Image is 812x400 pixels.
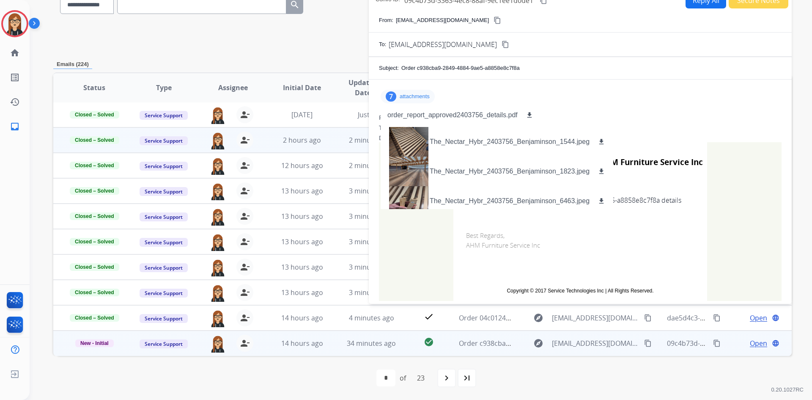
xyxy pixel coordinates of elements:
p: Subject: [379,64,399,72]
span: 2 minutes ago [349,135,394,145]
mat-icon: person_remove [240,313,250,323]
mat-icon: download [598,168,605,175]
span: Service Support [140,212,188,221]
p: The_Nectar_Hybr_2403756_Benjaminson_6463.jpeg [430,196,590,206]
mat-icon: person_remove [240,237,250,247]
p: From: [379,16,393,25]
span: Closed – Solved [70,238,119,246]
span: New - Initial [75,339,114,347]
img: agent-avatar [209,208,226,226]
span: Closed – Solved [70,212,119,220]
mat-icon: content_copy [494,17,501,24]
mat-icon: content_copy [713,339,721,347]
span: Service Support [140,339,188,348]
span: Order c938cba9-2849-4884-9ae5-a8858e8c7f8a [459,339,607,348]
mat-icon: person_remove [240,160,250,171]
span: Assignee [218,83,248,93]
span: 34 minutes ago [347,339,396,348]
mat-icon: person_remove [240,110,250,120]
mat-icon: explore [533,313,543,323]
mat-icon: inbox [10,121,20,132]
img: agent-avatar [209,233,226,251]
span: Service Support [140,314,188,323]
mat-icon: person_remove [240,211,250,221]
span: 3 minutes ago [349,212,394,221]
mat-icon: download [598,138,605,146]
mat-icon: navigate_next [442,373,452,383]
p: 0.20.1027RC [771,385,804,395]
p: [EMAIL_ADDRESS][DOMAIN_NAME] [396,16,489,25]
td: AHM Furniture Service Inc [551,146,703,179]
span: Service Support [140,289,188,298]
img: avatar [3,12,27,36]
mat-icon: check [424,312,434,322]
span: Service Support [140,111,188,120]
mat-icon: person_remove [240,338,250,348]
mat-icon: person_remove [240,262,250,272]
p: attachments [400,93,430,100]
span: 2 minutes ago [349,161,394,170]
span: 3 minutes ago [349,288,394,297]
div: of [400,373,406,383]
mat-icon: explore [533,338,543,348]
div: To: [379,124,782,132]
mat-icon: language [772,339,779,347]
img: agent-avatar [209,309,226,327]
img: agent-avatar [209,284,226,302]
span: 14 hours ago [281,313,323,323]
p: To: [379,40,386,49]
mat-icon: person_remove [240,287,250,298]
mat-icon: check_circle [424,337,434,347]
img: agent-avatar [209,259,226,276]
span: Service Support [140,238,188,247]
span: 14 hours ago [281,339,323,348]
span: Service Support [140,162,188,171]
span: 09c4b73d-3363-4ec8-88af-9ec1ee1d0de1 [667,339,796,348]
span: 13 hours ago [281,212,323,221]
span: 13 hours ago [281,262,323,272]
span: 3 minutes ago [349,186,394,196]
span: 13 hours ago [281,237,323,246]
td: Copyright © 2017 Service Technologies Inc | All Rights Reserved. [466,287,694,295]
div: 7 [386,91,396,102]
p: The_Nectar_Hybr_2403756_Benjaminson_1544.jpeg [430,137,590,147]
span: Closed – Solved [70,314,119,322]
mat-icon: content_copy [713,314,721,322]
mat-icon: download [598,197,605,205]
p: order_report_approved2403756_details.pdf [387,110,518,120]
mat-icon: home [10,48,20,58]
mat-icon: person_remove [240,186,250,196]
img: agent-avatar [209,132,226,149]
mat-icon: content_copy [644,339,652,347]
p: Order c938cba9-2849-4884-9ae5-a8858e8c7f8a [401,64,520,72]
mat-icon: last_page [462,373,472,383]
span: Closed – Solved [70,136,119,144]
p: Emails (224) [53,60,92,69]
td: Best Regards, AHM Furniture Service Inc [453,218,707,279]
span: Closed – Solved [70,111,119,119]
span: Closed – Solved [70,289,119,296]
p: The_Nectar_Hybr_2403756_Benjaminson_1823.jpeg [430,166,590,177]
span: [EMAIL_ADDRESS][DOMAIN_NAME] [552,313,639,323]
div: 23 [410,370,431,386]
span: Initial Date [283,83,321,93]
img: agent-avatar [209,335,226,353]
span: Order 04c01242-2e05-4550-89ae-53ee428b316f [459,313,608,323]
span: 13 hours ago [281,186,323,196]
span: [EMAIL_ADDRESS][DOMAIN_NAME] [389,39,497,50]
span: Type [156,83,172,93]
span: dae5d4c3-0124-4a4f-b10e-59b7a6af75dc [667,313,795,323]
span: Updated Date [344,77,382,98]
span: Open [750,338,767,348]
span: Status [83,83,105,93]
span: Service Support [140,263,188,272]
mat-icon: list_alt [10,72,20,83]
span: 12 hours ago [281,161,323,170]
mat-icon: content_copy [644,314,652,322]
span: 3 minutes ago [349,237,394,246]
span: Service Support [140,187,188,196]
mat-icon: language [772,314,779,322]
img: agent-avatar [209,157,226,175]
span: 2 hours ago [283,135,321,145]
span: Open [750,313,767,323]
